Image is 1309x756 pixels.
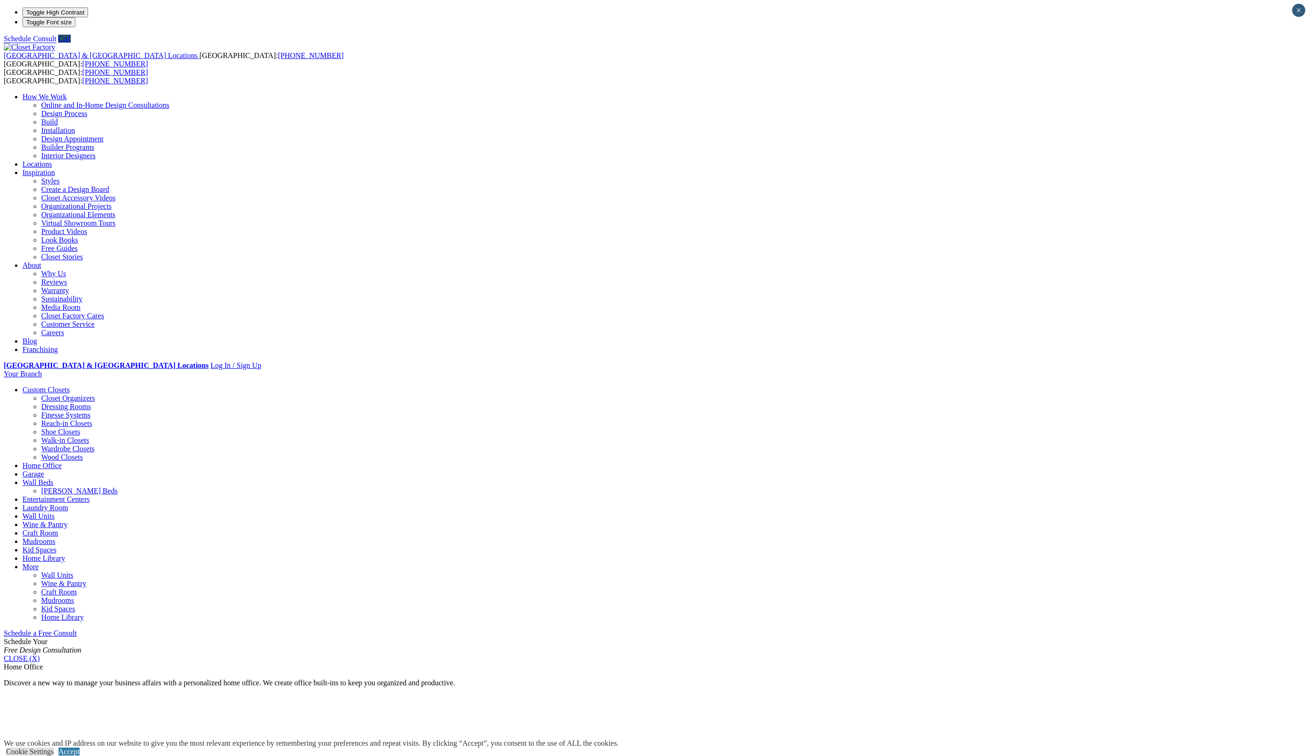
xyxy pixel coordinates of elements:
[41,419,92,427] a: Reach-in Closets
[41,185,109,193] a: Create a Design Board
[4,663,43,671] span: Home Office
[41,580,86,587] a: Wine & Pantry
[41,286,69,294] a: Warranty
[41,211,115,219] a: Organizational Elements
[4,51,344,68] span: [GEOGRAPHIC_DATA]: [GEOGRAPHIC_DATA]:
[82,77,148,85] a: [PHONE_NUMBER]
[22,478,53,486] a: Wall Beds
[4,646,81,654] em: Free Design Consultation
[22,554,65,562] a: Home Library
[22,512,54,520] a: Wall Units
[41,236,78,244] a: Look Books
[41,177,59,185] a: Styles
[41,596,74,604] a: Mudrooms
[82,60,148,68] a: [PHONE_NUMBER]
[4,51,198,59] span: [GEOGRAPHIC_DATA] & [GEOGRAPHIC_DATA] Locations
[4,679,1305,687] p: Discover a new way to manage your business affairs with a personalized home office. We create off...
[22,160,52,168] a: Locations
[41,126,75,134] a: Installation
[4,51,200,59] a: [GEOGRAPHIC_DATA] & [GEOGRAPHIC_DATA] Locations
[4,654,40,662] a: CLOSE (X)
[41,278,67,286] a: Reviews
[41,228,87,235] a: Product Videos
[41,428,80,436] a: Shoe Closets
[6,748,54,756] a: Cookie Settings
[22,504,68,512] a: Laundry Room
[22,470,44,478] a: Garage
[41,487,118,495] a: [PERSON_NAME] Beds
[4,35,56,43] a: Schedule Consult
[1292,4,1305,17] button: Close
[41,110,87,117] a: Design Process
[41,135,104,143] a: Design Appointment
[4,629,77,637] a: Schedule a Free Consult (opens a dropdown menu)
[41,320,95,328] a: Customer Service
[26,19,72,26] span: Toggle Font size
[22,546,56,554] a: Kid Spaces
[4,68,148,85] span: [GEOGRAPHIC_DATA]: [GEOGRAPHIC_DATA]:
[41,303,81,311] a: Media Room
[41,588,77,596] a: Craft Room
[41,411,90,419] a: Finesse Systems
[41,312,104,320] a: Closet Factory Cares
[41,453,83,461] a: Wood Closets
[22,563,39,571] a: More menu text will display only on big screen
[22,261,41,269] a: About
[210,361,261,369] a: Log In / Sign Up
[22,17,75,27] button: Toggle Font size
[41,244,78,252] a: Free Guides
[41,295,82,303] a: Sustainability
[58,35,71,43] a: Call
[41,143,94,151] a: Builder Programs
[41,219,116,227] a: Virtual Showroom Tours
[41,605,75,613] a: Kid Spaces
[22,495,90,503] a: Entertainment Centers
[22,529,58,537] a: Craft Room
[41,118,58,126] a: Build
[22,521,67,528] a: Wine & Pantry
[22,462,62,470] a: Home Office
[41,394,95,402] a: Closet Organizers
[22,537,55,545] a: Mudrooms
[41,436,89,444] a: Walk-in Closets
[59,748,80,756] a: Accept
[4,739,619,748] div: We use cookies and IP address on our website to give you the most relevant experience by remember...
[41,329,64,337] a: Careers
[4,638,81,654] span: Schedule Your
[22,7,88,17] button: Toggle High Contrast
[4,370,42,378] a: Your Branch
[41,101,170,109] a: Online and In-Home Design Consultations
[26,9,84,16] span: Toggle High Contrast
[22,345,58,353] a: Franchising
[22,386,70,394] a: Custom Closets
[278,51,343,59] a: [PHONE_NUMBER]
[41,152,96,160] a: Interior Designers
[4,361,208,369] a: [GEOGRAPHIC_DATA] & [GEOGRAPHIC_DATA] Locations
[41,253,83,261] a: Closet Stories
[41,194,116,202] a: Closet Accessory Videos
[82,68,148,76] a: [PHONE_NUMBER]
[4,43,55,51] img: Closet Factory
[22,337,37,345] a: Blog
[41,613,84,621] a: Home Library
[41,403,91,411] a: Dressing Rooms
[41,202,111,210] a: Organizational Projects
[41,571,73,579] a: Wall Units
[22,169,55,176] a: Inspiration
[41,445,95,453] a: Wardrobe Closets
[41,270,66,278] a: Why Us
[22,93,67,101] a: How We Work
